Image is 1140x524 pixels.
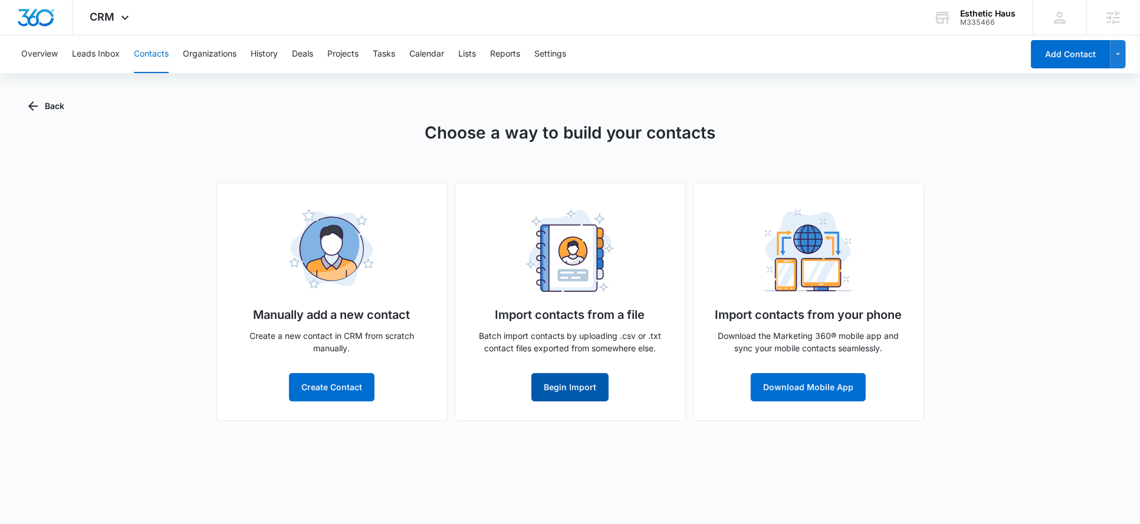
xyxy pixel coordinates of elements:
button: Back [28,92,64,120]
span: CRM [90,11,115,23]
button: Add Contact [1031,40,1111,68]
button: Leads Inbox [72,35,120,73]
button: Projects [327,35,359,73]
button: Overview [21,35,58,73]
button: Organizations [183,35,236,73]
button: Tasks [373,35,395,73]
p: Download the Marketing 360® mobile app and sync your mobile contacts seamlessly. [712,329,905,354]
div: account name [960,9,1016,18]
h1: Choose a way to build your contacts [425,120,715,145]
h5: Import contacts from your phone [715,306,902,324]
button: Deals [292,35,313,73]
p: Batch import contacts by uploading .csv or .txt contact files exported from somewhere else. [474,329,666,354]
h5: Import contacts from a file [495,306,645,324]
button: Create Contact [289,373,374,401]
button: Reports [490,35,520,73]
button: Calendar [409,35,444,73]
button: Begin Import [531,373,609,401]
h5: Manually add a new contact [254,306,410,324]
button: History [251,35,278,73]
button: Lists [458,35,476,73]
div: account id [960,18,1016,27]
button: Download Mobile App [751,373,866,401]
button: Settings [534,35,566,73]
button: Contacts [134,35,169,73]
p: Create a new contact in CRM from scratch manually. [236,329,428,354]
